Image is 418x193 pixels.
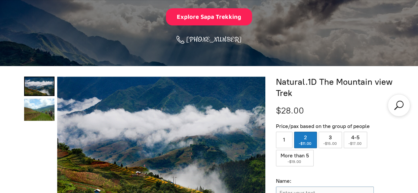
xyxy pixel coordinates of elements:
a: Natural.1D The Mountain view Trek 1 [24,99,55,121]
a: Natural.1D The Mountain view Trek 0 [24,77,55,96]
span: -$15.00 [323,141,338,146]
button: Explore Sapa Trekking [166,8,252,25]
div: Price/pax based on the group of people [276,123,374,130]
span: -$19.00 [287,159,302,164]
h1: Natural.1D The Mountain view Trek [276,77,394,99]
div: Name: [276,178,374,185]
label: 4-5 [344,132,367,148]
label: 1 [276,132,292,148]
label: 3 [319,132,342,148]
span: -$17.00 [348,141,362,146]
label: More than 5 [276,150,314,166]
a: Search products [393,99,405,111]
span: $28.00 [276,105,304,116]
